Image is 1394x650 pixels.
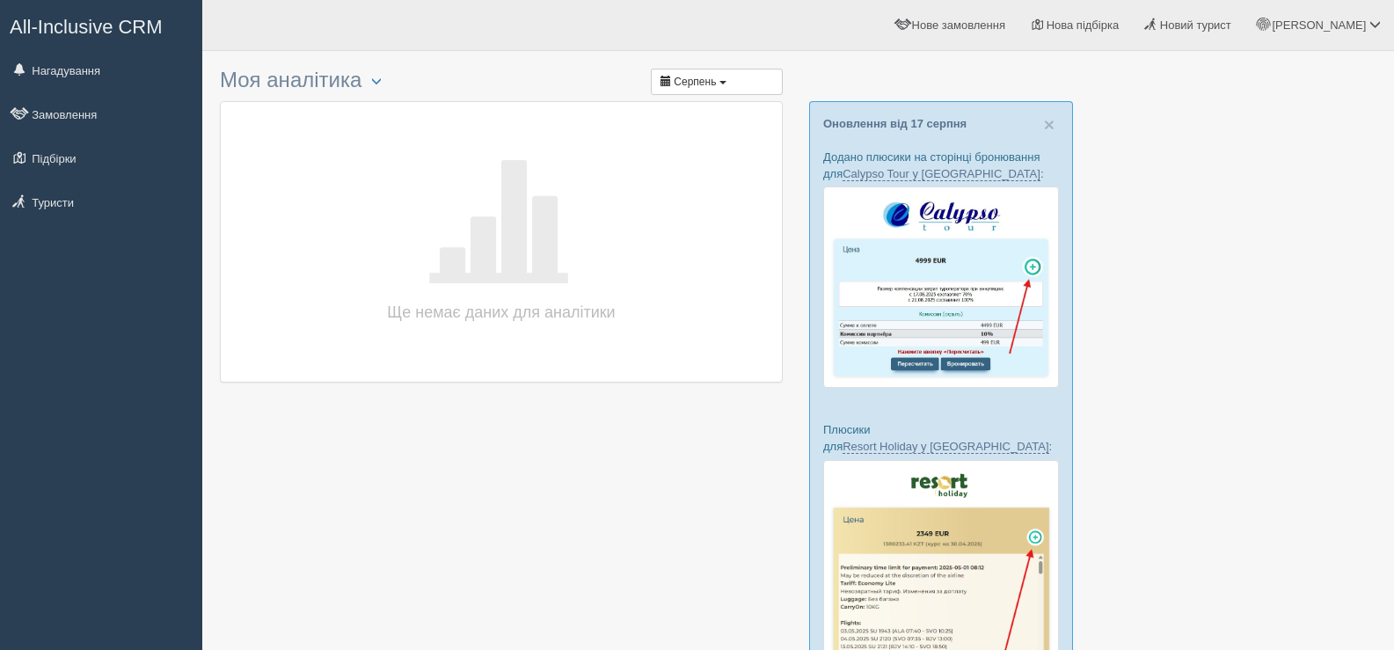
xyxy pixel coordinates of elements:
a: All-Inclusive CRM [1,1,201,49]
span: [PERSON_NAME] [1272,18,1366,32]
span: × [1044,114,1055,135]
a: Resort Holiday у [GEOGRAPHIC_DATA] [843,440,1048,454]
button: Close [1044,115,1055,134]
p: Додано плюсики на сторінці бронювання для : [823,149,1059,182]
a: Оновлення від 17 серпня [823,117,967,130]
span: Новий турист [1160,18,1231,32]
span: Нове замовлення [912,18,1005,32]
button: Серпень [651,69,783,95]
a: Calypso Tour у [GEOGRAPHIC_DATA] [843,167,1040,181]
img: calypso-tour-proposal-crm-for-travel-agency.jpg [823,186,1059,388]
h3: Моя аналітика [220,69,783,92]
span: All-Inclusive CRM [10,16,163,38]
h4: Ще немає даних для аналітики [369,300,633,325]
span: Серпень [674,76,716,88]
p: Плюсики для : [823,421,1059,455]
span: Нова підбірка [1047,18,1120,32]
